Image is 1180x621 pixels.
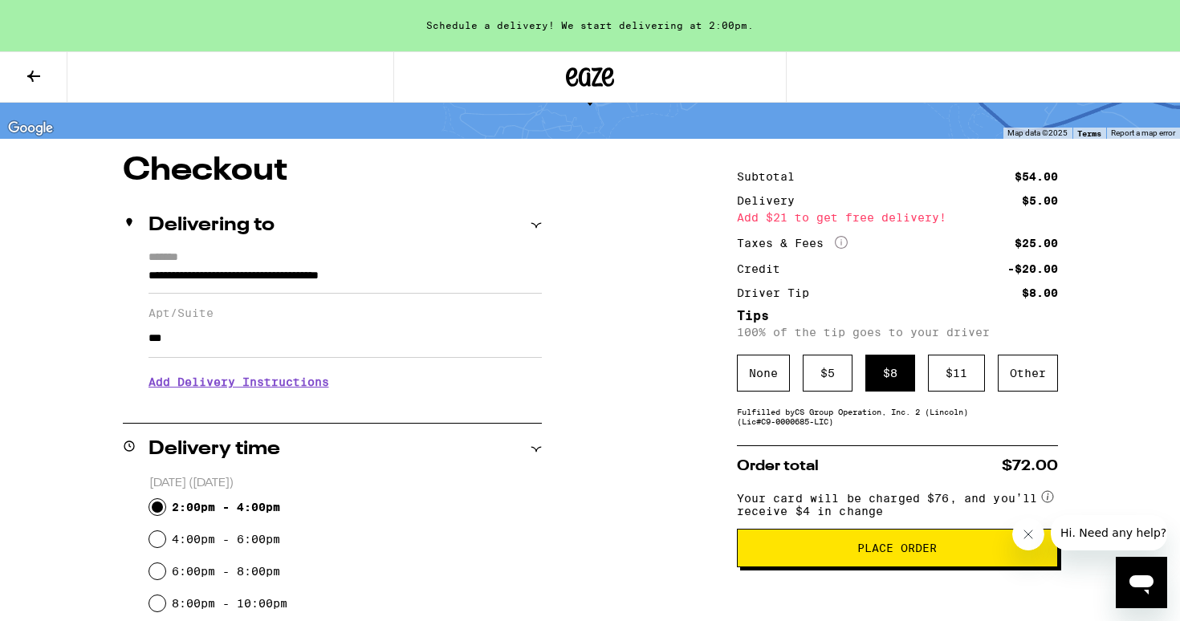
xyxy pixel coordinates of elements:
a: Report a map error [1111,128,1175,137]
span: Order total [737,459,819,473]
div: Subtotal [737,171,806,182]
div: None [737,355,790,392]
label: 8:00pm - 10:00pm [172,597,287,610]
a: Open this area in Google Maps (opens a new window) [4,118,57,139]
span: Map data ©2025 [1007,128,1068,137]
div: $ 5 [803,355,852,392]
div: -$20.00 [1007,263,1058,274]
label: 4:00pm - 6:00pm [172,533,280,546]
label: Apt/Suite [149,306,542,319]
h3: Add Delivery Instructions [149,363,542,400]
button: Place Order [737,529,1058,567]
div: $8.00 [1022,287,1058,298]
p: [DATE] ([DATE]) [149,476,542,491]
iframe: Message from company [1051,515,1167,550]
h2: Delivery time [149,440,280,459]
div: $54.00 [1015,171,1058,182]
h1: Checkout [123,155,542,187]
div: Delivery [737,195,806,206]
h5: Tips [737,310,1058,323]
div: $ 11 [928,355,985,392]
img: Google [4,118,57,139]
div: Fulfilled by CS Group Operation, Inc. 2 (Lincoln) (Lic# C9-0000685-LIC ) [737,407,1058,426]
div: $ 8 [865,355,915,392]
div: Driver Tip [737,287,820,298]
a: Terms [1077,128,1101,138]
div: $5.00 [1022,195,1058,206]
span: $72.00 [1002,459,1058,473]
span: Place Order [857,542,937,554]
label: 2:00pm - 4:00pm [172,501,280,513]
div: $25.00 [1015,237,1058,249]
p: 100% of the tip goes to your driver [737,326,1058,339]
label: 6:00pm - 8:00pm [172,565,280,578]
h2: Delivering to [149,216,275,235]
div: Add $21 to get free delivery! [737,212,1058,223]
iframe: Close message [1012,518,1044,550]
p: We'll contact you at [PHONE_NUMBER] when we arrive [149,400,542,413]
span: Your card will be charged $76, and you’ll receive $4 in change [737,486,1039,517]
div: Credit [737,263,791,274]
div: Other [998,355,1058,392]
div: Taxes & Fees [737,236,848,250]
iframe: Button to launch messaging window [1116,557,1167,608]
